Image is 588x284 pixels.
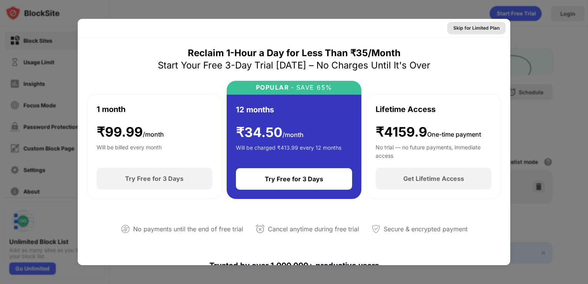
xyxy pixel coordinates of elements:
[268,224,359,235] div: Cancel anytime during free trial
[384,224,468,235] div: Secure & encrypted payment
[376,124,481,140] div: ₹4159.9
[188,47,401,59] div: Reclaim 1-Hour a Day for Less Than ₹35/Month
[87,247,501,284] div: Trusted by over 1,000,000+ productive users
[143,130,164,138] span: /month
[158,59,430,72] div: Start Your Free 3-Day Trial [DATE] – No Charges Until It's Over
[256,224,265,234] img: cancel-anytime
[371,224,381,234] img: secured-payment
[121,224,130,234] img: not-paying
[453,24,499,32] div: Skip for Limited Plan
[282,131,304,139] span: /month
[236,144,341,159] div: Will be charged ₹413.99 every 12 months
[256,84,294,91] div: POPULAR ·
[403,175,464,182] div: Get Lifetime Access
[97,143,162,159] div: Will be billed every month
[97,124,164,140] div: ₹ 99.99
[376,143,491,159] div: No trial — no future payments, immediate access
[265,175,323,183] div: Try Free for 3 Days
[236,104,274,115] div: 12 months
[236,125,304,140] div: ₹ 34.50
[133,224,243,235] div: No payments until the end of free trial
[376,104,436,115] div: Lifetime Access
[294,84,332,91] div: SAVE 65%
[125,175,184,182] div: Try Free for 3 Days
[97,104,125,115] div: 1 month
[427,130,481,138] span: One-time payment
